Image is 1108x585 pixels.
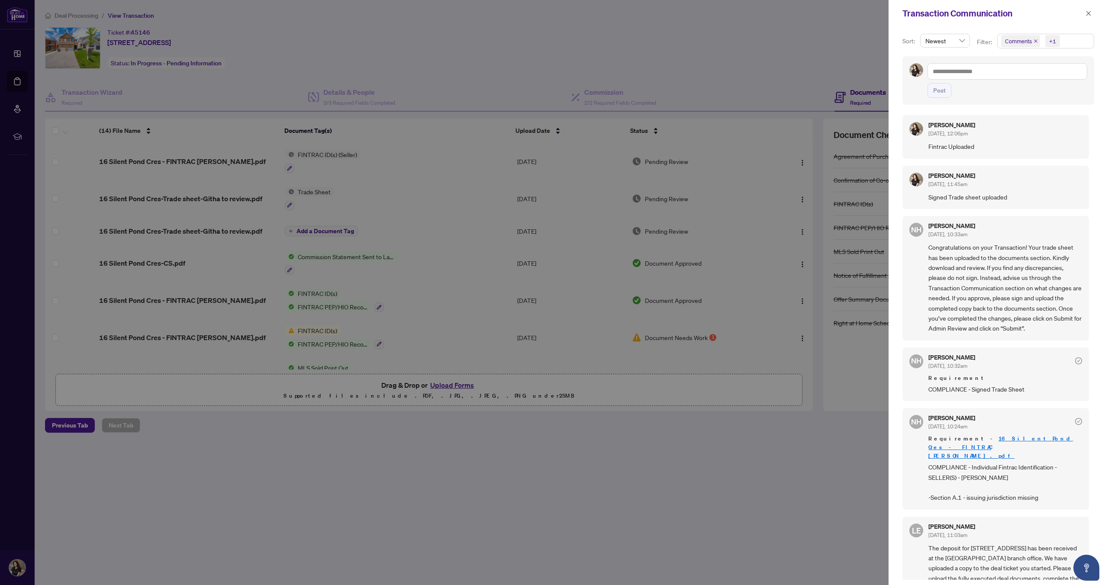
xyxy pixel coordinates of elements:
span: Congratulations on your Transaction! Your trade sheet has been uploaded to the documents section.... [928,242,1082,333]
span: Comments [1001,35,1040,47]
img: Profile Icon [910,64,923,77]
span: NH [911,416,921,427]
button: Post [928,83,951,98]
span: check-circle [1075,357,1082,364]
span: Newest [925,34,965,47]
img: Profile Icon [910,122,923,135]
span: Fintrac Uploaded [928,141,1082,151]
span: Signed Trade sheet uploaded [928,192,1082,202]
h5: [PERSON_NAME] [928,173,975,179]
h5: [PERSON_NAME] [928,223,975,229]
h5: [PERSON_NAME] [928,122,975,128]
p: Filter: [977,37,993,47]
p: Sort: [902,36,917,46]
span: check-circle [1075,418,1082,425]
span: close [1085,10,1092,16]
h5: [PERSON_NAME] [928,354,975,360]
div: +1 [1049,37,1056,45]
span: Requirement - [928,434,1082,460]
h5: [PERSON_NAME] [928,524,975,530]
div: Transaction Communication [902,7,1083,20]
h5: [PERSON_NAME] [928,415,975,421]
img: Profile Icon [910,173,923,186]
span: COMPLIANCE - Individual Fintrac Identification - SELLER(S) - [PERSON_NAME] -Section A.1 - issuing... [928,462,1082,503]
button: Open asap [1073,555,1099,581]
span: LE [912,524,921,537]
span: [DATE], 11:03am [928,532,967,538]
span: [DATE], 10:32am [928,363,967,369]
span: NH [911,356,921,367]
span: COMPLIANCE - Signed Trade Sheet [928,384,1082,394]
a: 16 Silent Pond Cres - FINTRAC [PERSON_NAME].pdf [928,435,1073,460]
span: [DATE], 10:33am [928,231,967,238]
span: close [1034,39,1038,43]
span: Requirement [928,374,1082,382]
span: [DATE], 11:45am [928,181,967,187]
span: [DATE], 12:06pm [928,130,968,137]
span: NH [911,224,921,235]
span: Comments [1005,37,1032,45]
span: [DATE], 10:24am [928,423,967,430]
